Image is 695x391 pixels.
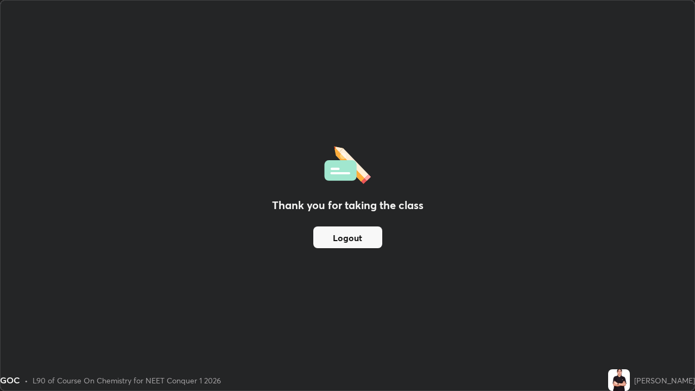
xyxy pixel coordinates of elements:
[33,375,221,386] div: L90 of Course On Chemistry for NEET Conquer 1 2026
[608,369,630,391] img: ff2c941f67fa4c8188b2ddadd25ac577.jpg
[313,226,382,248] button: Logout
[324,143,371,184] img: offlineFeedback.1438e8b3.svg
[634,375,695,386] div: [PERSON_NAME]
[24,375,28,386] div: •
[272,197,424,213] h2: Thank you for taking the class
